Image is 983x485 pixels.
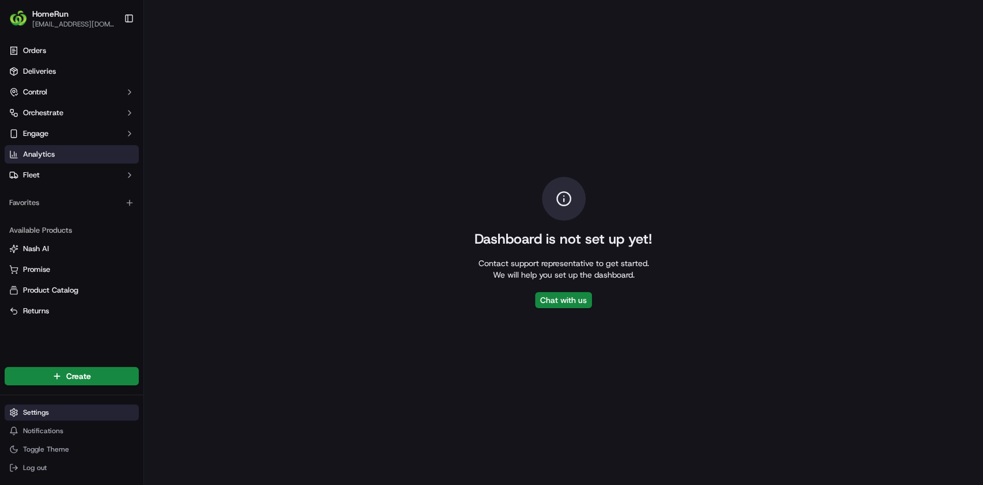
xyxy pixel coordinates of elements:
[23,167,88,179] span: Knowledge Base
[23,408,49,417] span: Settings
[23,445,69,454] span: Toggle Theme
[5,302,139,320] button: Returns
[23,264,50,275] span: Promise
[23,87,47,97] span: Control
[12,46,210,65] p: Welcome 👋
[475,230,652,248] h2: Dashboard is not set up yet!
[5,367,139,385] button: Create
[66,370,91,382] span: Create
[9,9,28,28] img: HomeRun
[23,66,56,77] span: Deliveries
[23,244,49,254] span: Nash AI
[5,166,139,184] button: Fleet
[196,113,210,127] button: Start new chat
[32,20,115,29] button: [EMAIL_ADDRESS][DOMAIN_NAME]
[97,168,107,177] div: 💻
[12,12,35,35] img: Nash
[5,83,139,101] button: Control
[7,162,93,183] a: 📗Knowledge Base
[30,74,207,86] input: Got a question? Start typing here...
[479,257,649,281] div: Contact support representative to get started. We will help you set up the dashboard.
[23,426,63,435] span: Notifications
[5,145,139,164] a: Analytics
[9,306,134,316] a: Returns
[5,260,139,279] button: Promise
[39,110,189,122] div: Start new chat
[23,463,47,472] span: Log out
[5,423,139,439] button: Notifications
[12,168,21,177] div: 📗
[5,124,139,143] button: Engage
[9,285,134,295] a: Product Catalog
[23,306,49,316] span: Returns
[5,62,139,81] a: Deliveries
[5,221,139,240] div: Available Products
[12,110,32,131] img: 1736555255976-a54dd68f-1ca7-489b-9aae-adbdc363a1c4
[23,46,46,56] span: Orders
[5,460,139,476] button: Log out
[5,240,139,258] button: Nash AI
[39,122,146,131] div: We're available if you need us!
[5,194,139,212] div: Favorites
[81,195,139,204] a: Powered byPylon
[5,104,139,122] button: Orchestrate
[5,5,119,32] button: HomeRunHomeRun[EMAIL_ADDRESS][DOMAIN_NAME]
[9,264,134,275] a: Promise
[23,108,63,118] span: Orchestrate
[23,285,78,295] span: Product Catalog
[23,170,40,180] span: Fleet
[23,149,55,160] span: Analytics
[5,41,139,60] a: Orders
[93,162,189,183] a: 💻API Documentation
[5,281,139,300] button: Product Catalog
[5,441,139,457] button: Toggle Theme
[9,244,134,254] a: Nash AI
[32,8,69,20] button: HomeRun
[23,128,48,139] span: Engage
[5,404,139,420] button: Settings
[115,195,139,204] span: Pylon
[109,167,185,179] span: API Documentation
[535,292,592,308] button: Chat with us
